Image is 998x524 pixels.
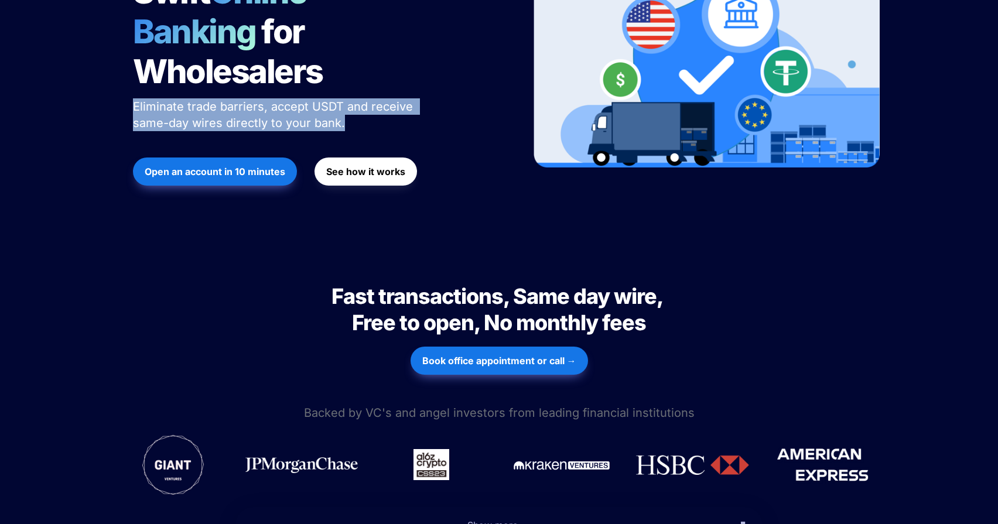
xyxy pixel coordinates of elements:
[133,12,323,91] span: for Wholesalers
[315,157,417,186] button: See how it works
[411,347,588,375] button: Book office appointment or call →
[133,152,297,191] a: Open an account in 10 minutes
[133,157,297,186] button: Open an account in 10 minutes
[411,341,588,381] a: Book office appointment or call →
[331,283,667,335] span: Fast transactions, Same day wire, Free to open, No monthly fees
[304,406,695,420] span: Backed by VC's and angel investors from leading financial institutions
[145,166,285,177] strong: Open an account in 10 minutes
[326,166,405,177] strong: See how it works
[133,100,416,130] span: Eliminate trade barriers, accept USDT and receive same-day wires directly to your bank.
[315,152,417,191] a: See how it works
[422,355,576,367] strong: Book office appointment or call →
